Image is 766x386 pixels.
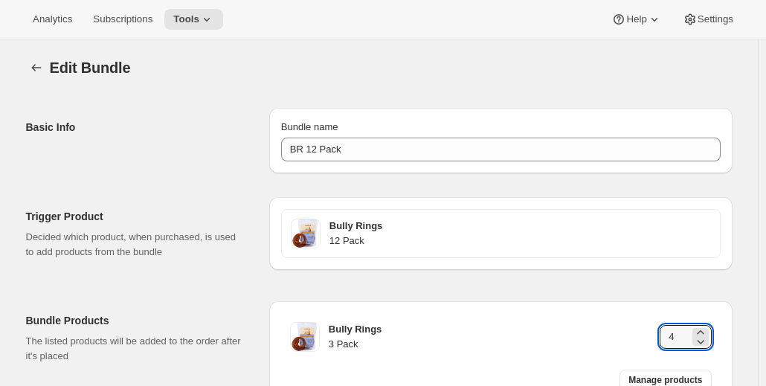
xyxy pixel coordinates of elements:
[628,374,702,386] span: Manage products
[26,230,245,260] p: Decided which product, when purchased, is used to add products from the bundle
[84,9,161,30] button: Subscriptions
[26,57,47,78] button: Bundles
[602,9,670,30] button: Help
[674,9,742,30] button: Settings
[24,9,81,30] button: Analytics
[281,121,338,132] span: Bundle name
[33,13,72,25] span: Analytics
[626,13,646,25] span: Help
[329,234,711,248] h4: 12 Pack
[291,219,321,248] img: 3_pack_of_bully_ring_chews.png
[329,219,711,234] h3: Bully Rings
[173,13,199,25] span: Tools
[26,120,245,135] h2: Basic Info
[329,322,660,337] h3: Bully Rings
[329,337,660,352] h4: 3 Pack
[26,209,245,224] h2: Trigger Product
[26,334,245,364] p: The listed products will be added to the order after it's placed
[281,138,721,161] input: ie. Smoothie box
[715,321,751,356] iframe: Intercom live chat
[26,313,245,328] h2: Bundle Products
[164,9,223,30] button: Tools
[290,322,320,352] img: 3_pack_of_bully_ring_chews.png
[93,13,152,25] span: Subscriptions
[50,59,131,76] span: Edit Bundle
[698,13,733,25] span: Settings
